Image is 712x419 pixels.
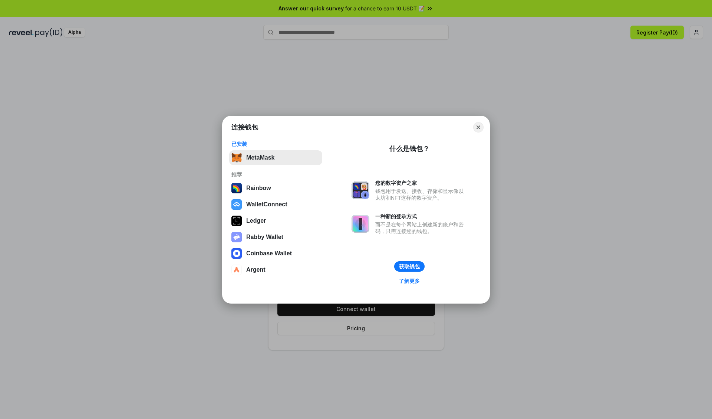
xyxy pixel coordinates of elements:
[246,217,266,224] div: Ledger
[229,230,322,245] button: Rabby Wallet
[231,199,242,210] img: svg+xml,%3Csvg%20width%3D%2228%22%20height%3D%2228%22%20viewBox%3D%220%200%2028%2028%22%20fill%3D...
[399,278,420,284] div: 了解更多
[231,141,320,147] div: 已安装
[389,144,429,153] div: 什么是钱包？
[375,180,467,186] div: 您的数字资产之家
[375,221,467,235] div: 而不是在每个网站上创建新的账户和密码，只需连接您的钱包。
[246,250,292,257] div: Coinbase Wallet
[229,181,322,196] button: Rainbow
[231,265,242,275] img: svg+xml,%3Csvg%20width%3D%2228%22%20height%3D%2228%22%20viewBox%3D%220%200%2028%2028%22%20fill%3D...
[229,262,322,277] button: Argent
[229,246,322,261] button: Coinbase Wallet
[231,171,320,178] div: 推荐
[229,197,322,212] button: WalletConnect
[394,261,425,272] button: 获取钱包
[246,154,274,161] div: MetaMask
[399,263,420,270] div: 获取钱包
[246,201,287,208] div: WalletConnect
[229,213,322,228] button: Ledger
[352,181,369,199] img: svg+xml,%3Csvg%20xmlns%3D%22http%3A%2F%2Fwww.w3.org%2F2000%2Fsvg%22%20fill%3D%22none%22%20viewBox...
[375,213,467,220] div: 一种新的登录方式
[231,153,242,163] img: svg+xml,%3Csvg%20fill%3D%22none%22%20height%3D%2233%22%20viewBox%3D%220%200%2035%2033%22%20width%...
[231,123,258,132] h1: 连接钱包
[229,150,322,165] button: MetaMask
[231,183,242,193] img: svg+xml,%3Csvg%20width%3D%22120%22%20height%3D%22120%22%20viewBox%3D%220%200%20120%20120%22%20fil...
[473,122,484,132] button: Close
[231,216,242,226] img: svg+xml,%3Csvg%20xmlns%3D%22http%3A%2F%2Fwww.w3.org%2F2000%2Fsvg%22%20width%3D%2228%22%20height%3...
[246,185,271,192] div: Rainbow
[395,276,424,286] a: 了解更多
[375,188,467,201] div: 钱包用于发送、接收、存储和显示像以太坊和NFT这样的数字资产。
[231,232,242,242] img: svg+xml,%3Csvg%20xmlns%3D%22http%3A%2F%2Fwww.w3.org%2F2000%2Fsvg%22%20fill%3D%22none%22%20viewBox...
[231,248,242,259] img: svg+xml,%3Csvg%20width%3D%2228%22%20height%3D%2228%22%20viewBox%3D%220%200%2028%2028%22%20fill%3D...
[246,234,283,240] div: Rabby Wallet
[246,266,266,273] div: Argent
[352,215,369,233] img: svg+xml,%3Csvg%20xmlns%3D%22http%3A%2F%2Fwww.w3.org%2F2000%2Fsvg%22%20fill%3D%22none%22%20viewBox...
